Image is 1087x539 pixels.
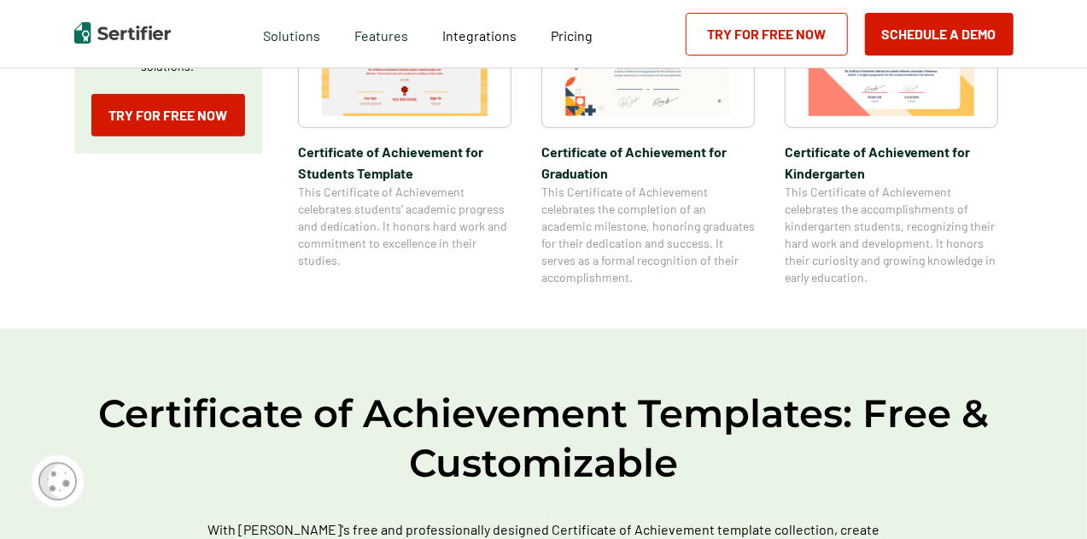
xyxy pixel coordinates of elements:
[785,184,998,286] span: This Certificate of Achievement celebrates the accomplishments of kindergarten students, recogniz...
[785,141,998,184] span: Certificate of Achievement for Kindergarten
[298,184,511,269] span: This Certificate of Achievement celebrates students’ academic progress and dedication. It honors ...
[541,141,755,184] span: Certificate of Achievement for Graduation
[686,13,848,56] a: Try for Free Now
[541,184,755,286] span: This Certificate of Achievement celebrates the completion of an academic milestone, honoring grad...
[38,462,77,501] img: Cookie Popup Icon
[298,141,511,184] span: Certificate of Achievement for Students Template
[1002,457,1087,539] iframe: Chat Widget
[263,23,320,44] span: Solutions
[551,27,593,44] span: Pricing
[74,22,171,44] img: Sertifier | Digital Credentialing Platform
[32,389,1056,488] h2: Certificate of Achievement Templates: Free & Customizable
[865,13,1014,56] button: Schedule a Demo
[354,23,408,44] span: Features
[551,23,593,44] a: Pricing
[442,27,517,44] span: Integrations
[91,94,245,137] a: Try for Free Now
[442,23,517,44] a: Integrations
